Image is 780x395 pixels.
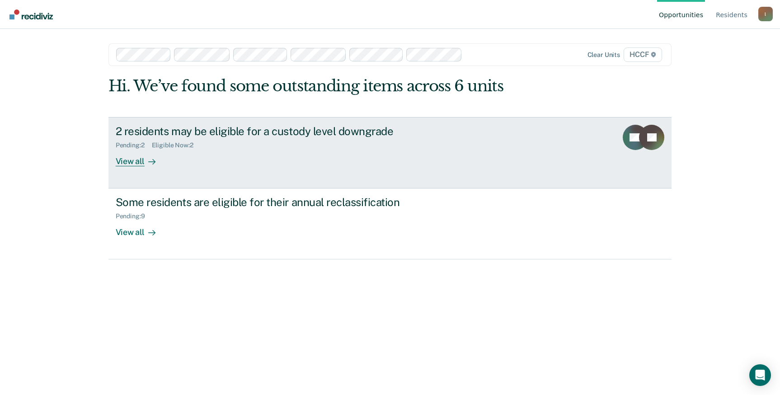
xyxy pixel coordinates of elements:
div: Pending : 9 [116,212,152,220]
div: Eligible Now : 2 [152,141,201,149]
div: Hi. We’ve found some outstanding items across 6 units [108,77,559,95]
span: HCCF [624,47,662,62]
div: Open Intercom Messenger [749,364,771,386]
a: 2 residents may be eligible for a custody level downgradePending:2Eligible Now:2View all [108,117,672,188]
div: Clear units [587,51,620,59]
img: Recidiviz [9,9,53,19]
button: Profile dropdown button [758,7,773,21]
div: l [758,7,773,21]
div: 2 residents may be eligible for a custody level downgrade [116,125,433,138]
div: View all [116,149,166,166]
div: Some residents are eligible for their annual reclassification [116,196,433,209]
div: View all [116,220,166,238]
a: Some residents are eligible for their annual reclassificationPending:9View all [108,188,672,259]
div: Pending : 2 [116,141,152,149]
